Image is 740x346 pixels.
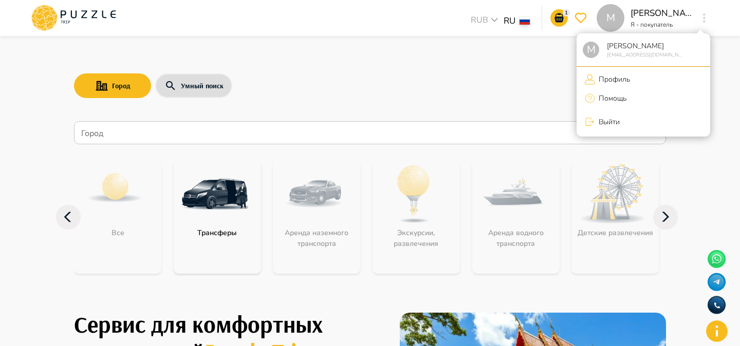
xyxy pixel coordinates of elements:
p: Профиль [595,74,630,85]
p: [EMAIL_ADDRESS][DOMAIN_NAME] [603,51,684,59]
p: Помощь [595,93,626,104]
p: [PERSON_NAME] [603,41,684,51]
p: Выйти [595,117,620,127]
div: M [583,42,599,58]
